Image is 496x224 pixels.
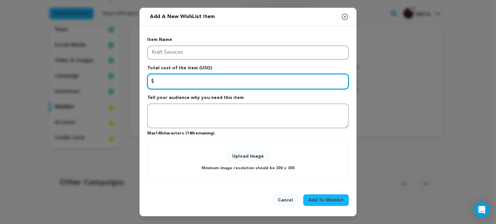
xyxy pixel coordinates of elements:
p: Tell your audience why you need this item [147,94,349,103]
input: Enter item name [147,45,349,60]
textarea: Tell your audience why you need this item [147,103,349,129]
input: Enter total cost of the item [147,74,349,89]
span: $ [151,78,154,85]
span: Add To Wishlist [308,197,344,203]
p: Item Name [147,36,349,45]
span: 140 [156,131,162,135]
button: Add To Wishlist [303,194,349,206]
h2: Add a new WishList item [147,10,217,23]
button: Cancel [273,194,298,206]
p: Minimum image resolution should be 300 x 300 [201,165,294,172]
p: Total cost of the item (USD) [147,65,349,74]
button: Upload Image [227,151,269,162]
span: 140 [187,131,194,135]
p: Max characters ( remaining) [147,128,349,136]
div: Open Intercom Messenger [474,202,490,218]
